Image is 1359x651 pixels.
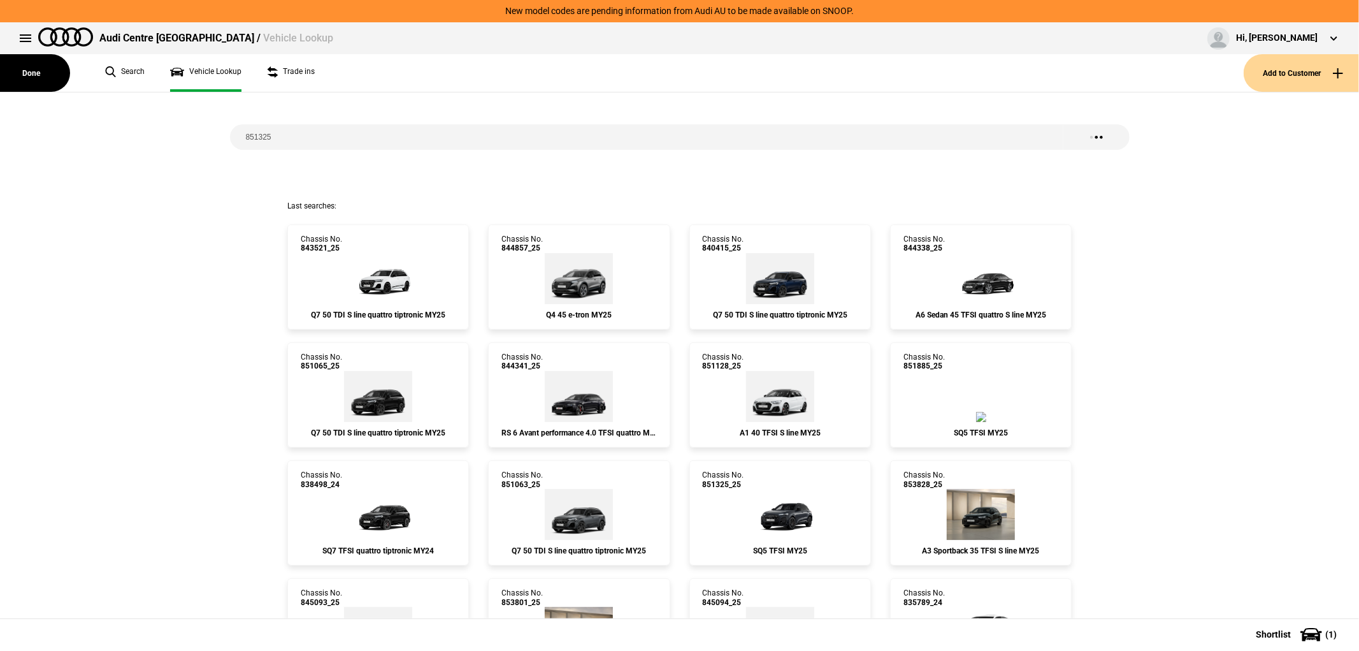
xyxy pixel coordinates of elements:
[301,546,456,555] div: SQ7 TFSI quattro tiptronic MY24
[703,235,744,253] div: Chassis No.
[903,235,945,253] div: Chassis No.
[301,235,342,253] div: Chassis No.
[263,32,333,44] span: Vehicle Lookup
[301,598,342,607] span: 845093_25
[301,244,342,252] span: 843521_25
[301,428,456,437] div: Q7 50 TDI S line quattro tiptronic MY25
[501,311,656,319] div: Q4 45 e-tron MY25
[903,244,945,252] span: 844338_25
[301,353,342,371] div: Chassis No.
[703,244,744,252] span: 840415_25
[703,362,744,370] span: 851128_25
[742,489,818,540] img: Audi_GUBS5Y_25S_GX_N7N7_PAH_5MK_WA2_6FJ_53A_PYH_PWO_Y4T_(Nadin:_53A_5MK_6FJ_C56_PAH_PWO_PYH_WA2_Y...
[903,480,945,489] span: 853828_25
[1244,54,1359,92] button: Add to Customer
[703,311,858,319] div: Q7 50 TDI S line quattro tiptronic MY25
[903,546,1058,555] div: A3 Sportback 35 TFSI S line MY25
[1237,618,1359,650] button: Shortlist(1)
[703,546,858,555] div: SQ5 TFSI MY25
[903,598,945,607] span: 835789_24
[301,471,342,489] div: Chassis No.
[943,253,1019,304] img: Audi_4A2C7Y_25_MZ_0E0E_WA2_PXC_N2R_5TG_WQS_F57_(Nadin:_5TG_C77_F57_N2R_PXC_WA2_WQS)_ext.png
[501,480,543,489] span: 851063_25
[99,31,333,45] div: Audi Centre [GEOGRAPHIC_DATA] /
[501,546,656,555] div: Q7 50 TDI S line quattro tiptronic MY25
[1063,124,1130,150] button: Search
[703,480,744,489] span: 851325_25
[976,412,986,422] img: Audi_GUBS5Y_25S_GX_6Y6Y_PAH_5MK_WA2_6FJ_PYH_PWO_53D_(Nadin:_53D_5MK_6FJ_C56_PAH_PWO_PYH_WA2)_ext.png
[501,471,543,489] div: Chassis No.
[340,253,416,304] img: Audi_4MQCN2_25_EI_2Y2Y_PAH_F71_6FJ_(Nadin:_6FJ_C90_F71_PAH)_ext.png
[501,362,543,370] span: 844341_25
[501,428,656,437] div: RS 6 Avant performance 4.0 TFSI quattro MY25
[703,598,744,607] span: 845094_25
[340,489,416,540] img: Audi_4MQSW1_24_EI_0E0E_4ZP_1D1_PAH_6FJ_(Nadin:_1D1_4ZP_6FJ_C87_PAH_S2D_YJZ)_ext.png
[1325,630,1337,639] span: ( 1 )
[545,489,613,540] img: Audi_4MQCN2_25_EI_6Y6Y_PAH_WC7_54K_(Nadin:_54K_C95_PAH_WC7)_ext.png
[501,235,543,253] div: Chassis No.
[230,124,1063,150] input: Enter vehicle chassis number or other identifier.
[903,428,1058,437] div: SQ5 TFSI MY25
[545,371,613,422] img: Audi_4A5RRA_25_UB_R5R5_WC7_4ZP_5MK_6FA_(Nadin:_4ZP_5MK_6FA_C78_WC7)_ext.png
[301,480,342,489] span: 838498_24
[903,589,945,607] div: Chassis No.
[1236,32,1318,45] div: Hi, [PERSON_NAME]
[38,27,93,47] img: audi.png
[287,201,336,210] span: Last searches:
[105,54,145,92] a: Search
[545,253,613,304] img: Audi_F4BA53_25_AO_2L2L_3FU_4ZD_WA7_WA2_3S2_FB5_PY5_PYY_55K_QQ9_(Nadin:_3FU_3S2_4ZD_55K_6FJ_C18_FB...
[501,244,543,252] span: 844857_25
[501,353,543,371] div: Chassis No.
[947,489,1015,540] img: Audi_8YFCYG_25_EI_0E0E_3FB_WXC_4E6_WXC-1_PWL_U35_(Nadin:_3FB_4E6_C56_PWL_U35_WXC)_ext.png
[1256,630,1291,639] span: Shortlist
[301,362,342,370] span: 851065_25
[501,598,543,607] span: 853801_25
[344,371,412,422] img: Audi_4MQCN2_25_EI_0E0E_PAH_WA7_WC7_N0Q_54K_(Nadin:_54K_C95_N0Q_PAH_WA7_WC7)_ext.png
[703,471,744,489] div: Chassis No.
[703,589,744,607] div: Chassis No.
[703,353,744,371] div: Chassis No.
[903,471,945,489] div: Chassis No.
[746,371,814,422] img: Audi_GBACFG_25_ZV_2Y0E_4ZD_6H4_CV1_6FB_(Nadin:_4ZD_6FB_6H4_C43_CV1)_ext.png
[903,311,1058,319] div: A6 Sedan 45 TFSI quattro S line MY25
[301,589,342,607] div: Chassis No.
[267,54,315,92] a: Trade ins
[903,353,945,371] div: Chassis No.
[903,362,945,370] span: 851885_25
[746,253,814,304] img: Audi_4MQCN2_25_EI_D6D6_WC7_PAH_54K_(Nadin:_54K_C88_PAH_SC4_WC7)_ext.png
[301,311,456,319] div: Q7 50 TDI S line quattro tiptronic MY25
[170,54,241,92] a: Vehicle Lookup
[501,589,543,607] div: Chassis No.
[703,428,858,437] div: A1 40 TFSI S line MY25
